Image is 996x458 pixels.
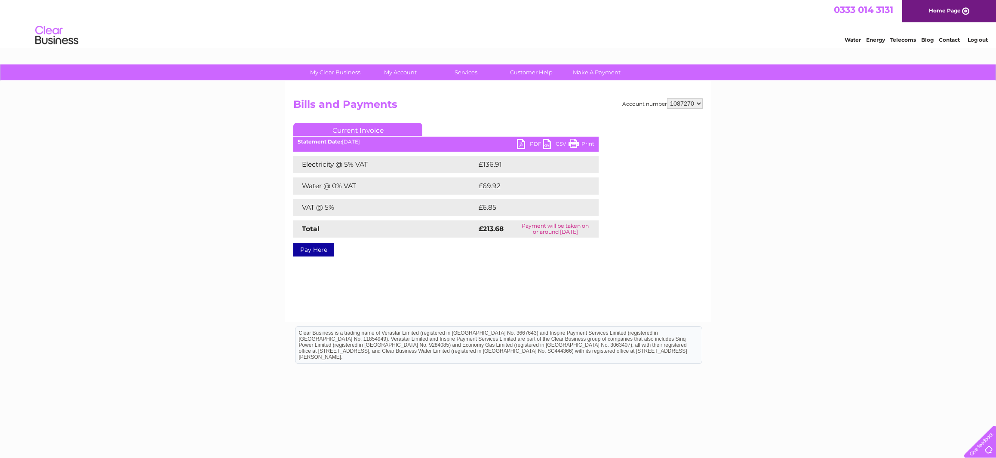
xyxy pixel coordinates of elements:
a: PDF [517,139,543,151]
a: Log out [968,37,988,43]
a: Make A Payment [561,64,632,80]
div: Account number [622,98,703,109]
td: VAT @ 5% [293,199,476,216]
td: Electricity @ 5% VAT [293,156,476,173]
img: logo.png [35,22,79,49]
a: Current Invoice [293,123,422,136]
td: £136.91 [476,156,582,173]
td: £6.85 [476,199,578,216]
a: Water [845,37,861,43]
a: Energy [866,37,885,43]
div: Clear Business is a trading name of Verastar Limited (registered in [GEOGRAPHIC_DATA] No. 3667643... [295,5,702,42]
a: Customer Help [496,64,567,80]
strong: Total [302,225,320,233]
b: Statement Date: [298,138,342,145]
h2: Bills and Payments [293,98,703,115]
td: Water @ 0% VAT [293,177,476,195]
a: CSV [543,139,569,151]
strong: £213.68 [479,225,504,233]
td: Payment will be taken on or around [DATE] [512,220,599,238]
a: Pay Here [293,243,334,256]
a: My Clear Business [300,64,371,80]
a: Telecoms [890,37,916,43]
a: Print [569,139,594,151]
a: Contact [939,37,960,43]
a: My Account [365,64,436,80]
td: £69.92 [476,177,581,195]
a: 0333 014 3131 [834,4,893,15]
div: [DATE] [293,139,599,145]
a: Blog [921,37,934,43]
a: Services [430,64,501,80]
